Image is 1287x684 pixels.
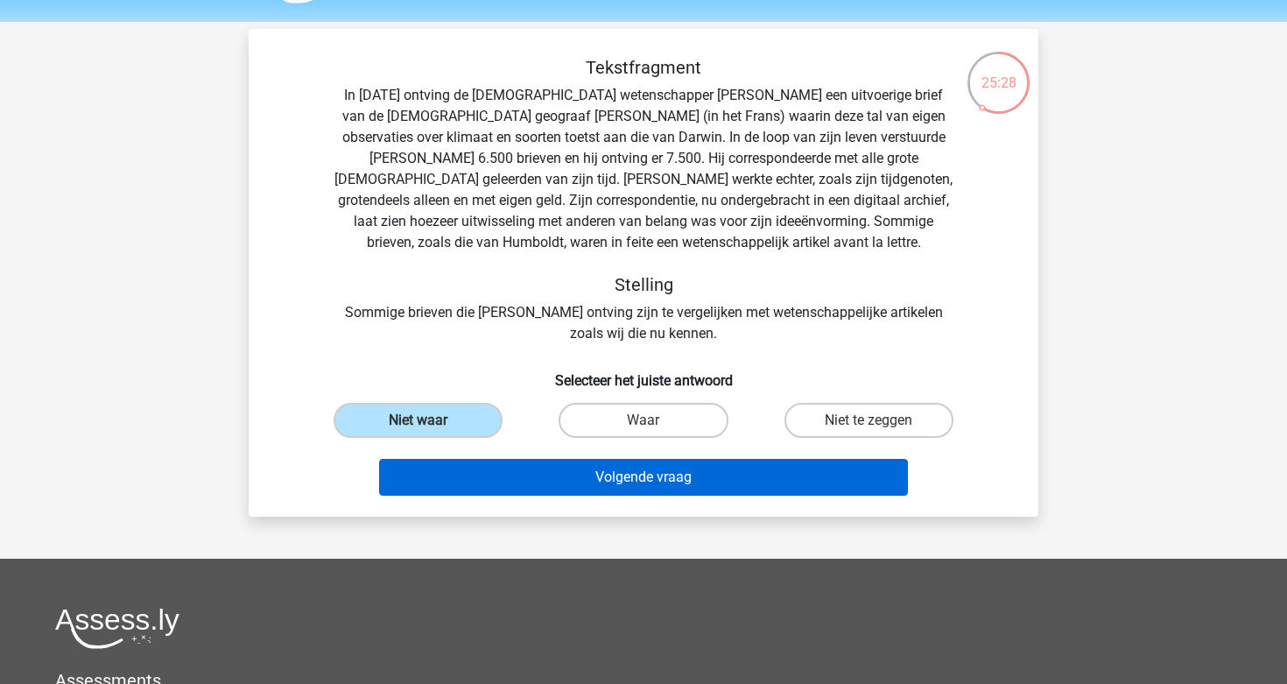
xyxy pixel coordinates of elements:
label: Waar [559,403,728,438]
img: Assessly logo [55,608,179,649]
label: Niet waar [334,403,503,438]
button: Volgende vraag [379,459,909,496]
label: Niet te zeggen [784,403,953,438]
div: 25:28 [966,50,1031,94]
h5: Stelling [333,274,954,295]
div: In [DATE] ontving de [DEMOGRAPHIC_DATA] wetenschapper [PERSON_NAME] een uitvoerige brief van de [... [277,57,1010,344]
h6: Selecteer het juiste antwoord [277,358,1010,389]
h5: Tekstfragment [333,57,954,78]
